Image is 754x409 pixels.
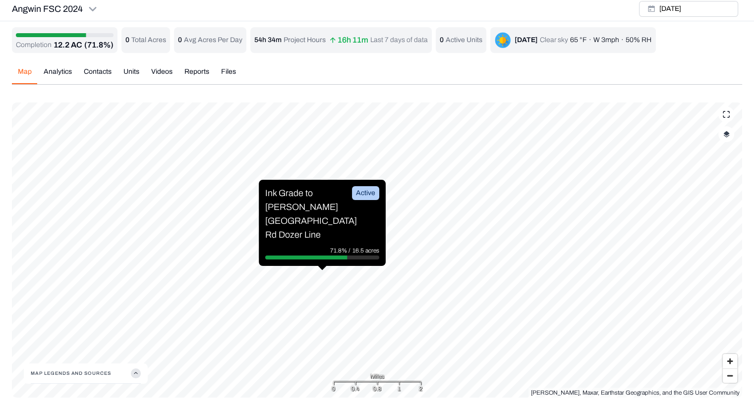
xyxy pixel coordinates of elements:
p: Project Hours [284,35,326,45]
p: Active Units [446,35,482,45]
button: Analytics [38,67,78,84]
div: 0.4 [351,384,359,394]
button: Map Legends And Sources [31,363,141,383]
p: 54h 34m [254,35,282,45]
p: Clear sky [540,35,568,45]
p: 71.8% / [330,246,352,256]
button: Zoom in [723,354,737,368]
div: [PERSON_NAME], Maxar, Earthstar Geographics, and the GIS User Community [531,388,740,398]
div: [DATE] [515,35,538,45]
img: layerIcon [723,131,730,138]
div: 1 [398,384,401,394]
button: Zoom out [723,368,737,383]
p: (71.8%) [84,39,114,51]
p: 65 °F [570,35,587,45]
p: 16h 11m [330,37,368,43]
p: · [621,35,624,45]
canvas: Map [12,102,742,398]
p: Last 7 days of data [370,35,428,45]
button: Contacts [78,67,117,84]
button: Map [12,67,38,84]
div: 2 [419,384,422,394]
p: 0 [440,35,444,45]
button: [DATE] [639,1,738,17]
p: Total Acres [131,35,166,45]
div: 0 [332,384,335,394]
button: Files [215,67,242,84]
p: 50% RH [626,35,651,45]
div: Active [352,186,379,200]
button: Reports [178,67,215,84]
p: Angwin FSC 2024 [12,2,83,16]
p: 0 [178,35,182,45]
button: 12.2 AC(71.8%) [54,39,114,51]
p: Ink Grade to [PERSON_NAME][GEOGRAPHIC_DATA] Rd Dozer Line [265,186,340,242]
span: Miles [370,371,384,381]
img: clear-sky-DDUEQLQN.png [495,32,511,48]
p: Avg Acres Per Day [184,35,242,45]
button: Videos [145,67,178,84]
p: 16.5 acres [352,246,379,256]
p: W 3mph [593,35,619,45]
button: Units [117,67,145,84]
p: · [589,35,591,45]
p: 0 [125,35,129,45]
p: Completion [16,40,52,50]
img: arrow [330,37,336,43]
div: 0.8 [373,384,381,394]
p: 12.2 AC [54,39,82,51]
